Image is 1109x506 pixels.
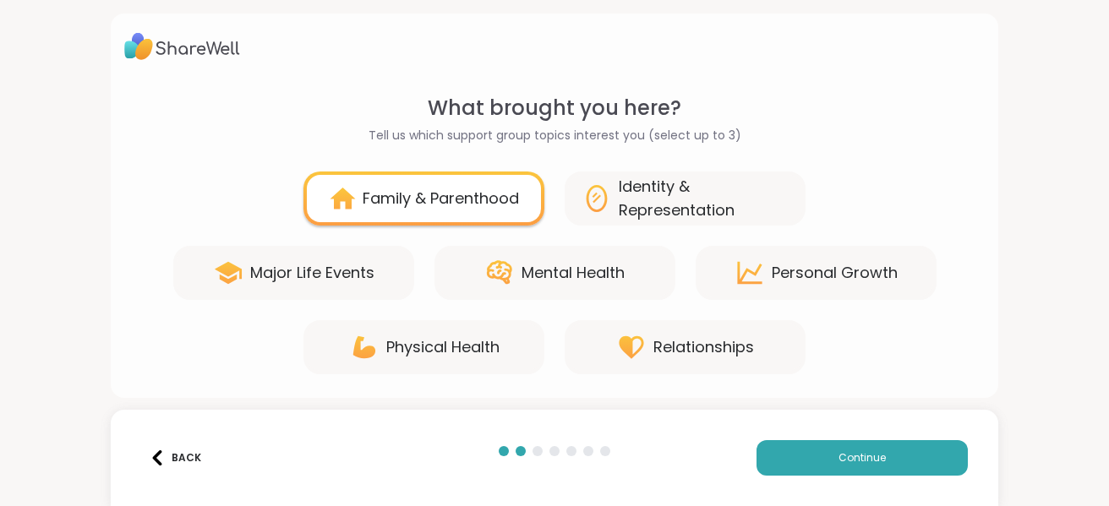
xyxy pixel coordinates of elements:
button: Continue [757,440,968,476]
img: ShareWell Logo [124,27,240,66]
div: Mental Health [522,261,625,285]
div: Relationships [653,335,754,359]
span: What brought you here? [428,93,681,123]
span: Continue [839,450,886,465]
div: Back [150,450,201,465]
div: Identity & Representation [619,175,789,222]
div: Family & Parenthood [363,187,519,210]
span: Tell us which support group topics interest you (select up to 3) [369,127,741,144]
button: Back [141,440,209,476]
div: Major Life Events [250,261,374,285]
div: Personal Growth [772,261,898,285]
div: Physical Health [386,335,500,359]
